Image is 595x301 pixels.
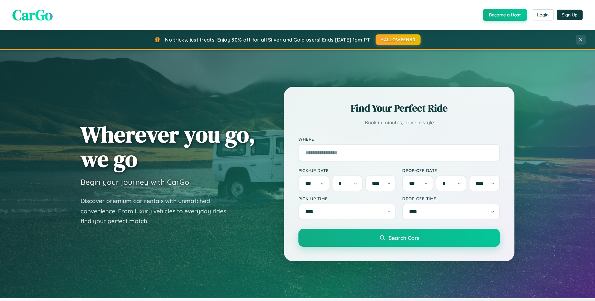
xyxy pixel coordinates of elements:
[298,229,500,247] button: Search Cars
[81,177,189,187] h3: Begin your journey with CarGo
[298,118,500,127] p: Book in minutes, drive in style
[402,196,500,201] label: Drop-off Time
[81,122,255,171] h1: Wherever you go, we go
[165,37,371,43] span: No tricks, just treats! Enjoy 30% off for all Silver and Gold users! Ends [DATE] 1pm PT.
[532,9,554,20] button: Login
[298,196,396,201] label: Pick-up Time
[298,136,500,142] label: Where
[389,234,419,241] span: Search Cars
[81,196,236,226] p: Discover premium car rentals with unmatched convenience. From luxury vehicles to everyday rides, ...
[298,168,396,173] label: Pick-up Date
[402,168,500,173] label: Drop-off Date
[483,9,527,21] button: Become a Host
[376,34,421,45] button: HALLOWEEN30
[298,101,500,115] h2: Find Your Perfect Ride
[557,10,583,20] button: Sign Up
[12,5,53,25] span: CarGo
